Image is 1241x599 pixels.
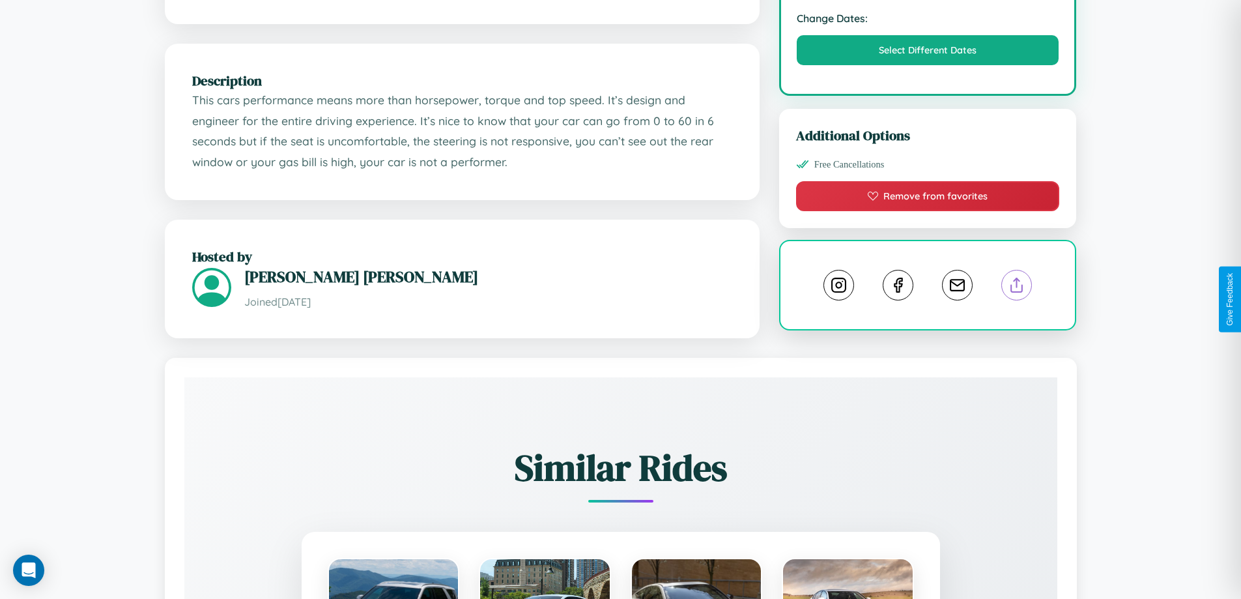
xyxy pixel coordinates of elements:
[797,35,1059,65] button: Select Different Dates
[244,266,732,287] h3: [PERSON_NAME] [PERSON_NAME]
[814,159,885,170] span: Free Cancellations
[244,293,732,312] p: Joined [DATE]
[13,555,44,586] div: Open Intercom Messenger
[1225,273,1234,326] div: Give Feedback
[230,443,1012,493] h2: Similar Rides
[192,71,732,90] h2: Description
[796,126,1060,145] h3: Additional Options
[796,181,1060,211] button: Remove from favorites
[192,90,732,173] p: This cars performance means more than horsepower, torque and top speed. It’s design and engineer ...
[192,247,732,266] h2: Hosted by
[797,12,1059,25] strong: Change Dates:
